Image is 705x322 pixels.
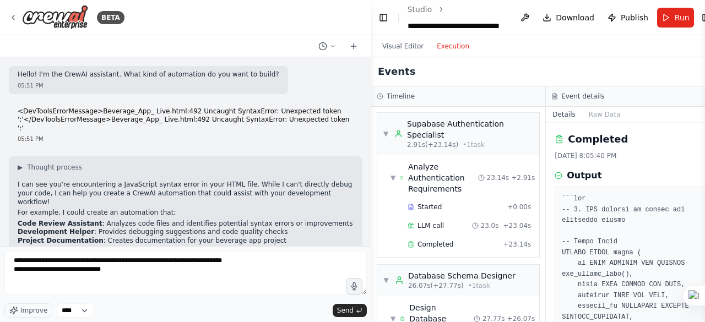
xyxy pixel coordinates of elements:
[383,276,389,285] span: ▼
[376,40,430,53] button: Visual Editor
[463,140,485,149] span: • 1 task
[675,12,690,23] span: Run
[4,303,52,318] button: Improve
[314,40,340,53] button: Switch to previous chat
[18,163,82,172] button: ▶Thought process
[18,220,102,227] strong: Code Review Assistant
[18,163,23,172] span: ▶
[408,4,508,31] nav: breadcrumb
[407,118,534,140] div: Supabase Authentication Specialist
[333,304,367,317] button: Send
[18,135,354,143] div: 05:51 PM
[503,240,532,249] span: + 23.14s
[408,5,432,14] a: Studio
[345,40,362,53] button: Start a new chat
[391,173,395,182] span: ▼
[337,306,354,315] span: Send
[408,281,464,290] span: 26.07s (+27.77s)
[621,12,648,23] span: Publish
[582,107,627,122] button: Raw Data
[568,132,628,147] h2: Completed
[18,70,279,79] p: Hello! I'm the CrewAI assistant. What kind of automation do you want to build?
[387,92,415,101] h3: Timeline
[546,107,582,122] button: Details
[417,240,453,249] span: Completed
[507,203,531,211] span: + 0.00s
[487,173,509,182] span: 23.14s
[468,281,490,290] span: • 1 task
[567,169,601,182] h3: Output
[18,237,354,245] li: : Creates documentation for your beverage app project
[556,12,594,23] span: Download
[383,129,389,138] span: ▼
[538,8,599,28] button: Download
[378,10,389,25] button: Hide left sidebar
[481,221,499,230] span: 23.0s
[20,306,47,315] span: Improve
[417,203,442,211] span: Started
[657,8,694,28] button: Run
[407,140,458,149] span: 2.91s (+23.14s)
[22,5,88,30] img: Logo
[18,220,354,228] li: : Analyzes code files and identifies potential syntax errors or improvements
[378,64,415,79] h2: Events
[408,270,516,281] div: Database Schema Designer
[561,92,604,101] h3: Event details
[603,8,653,28] button: Publish
[18,228,354,237] li: : Provides debugging suggestions and code quality checks
[18,181,354,206] p: I can see you're encountering a JavaScript syntax error in your HTML file. While I can't directly...
[430,40,476,53] button: Execution
[18,237,104,244] strong: Project Documentation
[18,228,94,236] strong: Development Helper
[417,221,444,230] span: LLM call
[346,278,362,294] button: Click to speak your automation idea
[503,221,532,230] span: + 23.04s
[18,209,354,217] p: For example, I could create an automation that:
[408,161,478,194] div: Analyze Authentication Requirements
[511,173,535,182] span: + 2.91s
[18,81,279,90] div: 05:51 PM
[97,11,124,24] div: BETA
[18,107,354,133] p: <DevToolsErrorMessage> Beverage_App_ Live.html:492 Uncaught SyntaxError: Unexpected token ':' </D...
[27,163,82,172] span: Thought process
